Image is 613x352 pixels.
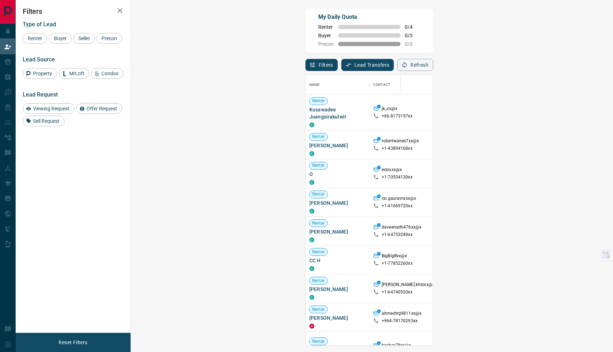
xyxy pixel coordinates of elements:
p: ahmedtrg9811xx@x [382,310,421,318]
p: +1- 43894168xx [382,145,413,152]
span: Buyer [318,33,334,38]
span: Renter [309,307,327,313]
span: Renter [25,35,45,41]
p: +1- 70534130xx [382,174,413,180]
span: Renter [309,98,327,104]
span: [PERSON_NAME] [309,314,366,321]
p: My Daily Quota [318,13,420,21]
span: Renter [309,220,327,226]
span: 0 / 0 [405,41,420,47]
span: Renter [309,249,327,255]
div: condos.ca [309,151,314,156]
div: Name [309,75,320,95]
span: Sell Request [31,118,62,124]
span: Precon [318,41,334,47]
div: Contact [373,75,390,95]
div: Precon [96,33,122,44]
span: Type of Lead [23,21,56,28]
p: jk_xx@x [382,106,397,113]
span: Renter [318,24,334,30]
span: Renter [309,191,327,197]
p: [PERSON_NAME].kristxx@x [382,282,435,289]
div: condos.ca [309,122,314,127]
span: Seller [76,35,93,41]
p: robertwanes7xx@x [382,138,419,145]
div: Offer Request [76,103,122,114]
p: +1- 64753249xx [382,232,413,238]
span: Offer Request [84,106,120,111]
p: +1- 41669720xx [382,203,413,209]
span: [PERSON_NAME] [309,142,366,149]
div: Seller [73,33,95,44]
div: Sell Request [23,116,65,126]
span: [PERSON_NAME] [309,228,366,235]
span: MrLoft [67,71,87,76]
span: 0 / 3 [405,33,420,38]
p: +964- 78170293xx [382,318,418,324]
p: BigBigRxx@x [382,253,407,260]
span: [PERSON_NAME] [309,286,366,293]
div: Condos [91,68,123,79]
p: +1- 64740520xx [382,289,413,295]
span: Renter [309,163,327,169]
div: MrLoft [59,68,89,79]
span: Property [31,71,55,76]
p: eobaxx@x [382,167,402,174]
p: daveenadh476xx@x [382,224,421,232]
span: Kusawadee Juengsirakulwit [309,106,366,120]
div: condos.ca [309,266,314,271]
div: property.ca [309,324,314,329]
div: condos.ca [309,180,314,185]
div: condos.ca [309,295,314,300]
span: Lead Request [23,91,58,98]
p: +66- 8173157xx [382,113,413,119]
p: +1- 77852260xx [382,260,413,266]
span: Lead Source [23,56,55,63]
span: O [309,171,366,178]
span: 0 / 4 [405,24,420,30]
span: CC H [309,257,366,264]
div: Renter [23,33,47,44]
span: Buyer [51,35,69,41]
h2: Filters [23,7,123,16]
div: Contact [370,75,426,95]
button: Reset Filters [54,336,92,348]
p: rai.gauravraxx@x [382,196,416,203]
button: Refresh [397,59,433,71]
span: Viewing Request [31,106,72,111]
div: Buyer [49,33,72,44]
div: Name [306,75,370,95]
button: Filters [305,59,338,71]
span: Condos [99,71,121,76]
span: [PERSON_NAME] [309,199,366,207]
span: Renter [309,339,327,345]
span: Precon [99,35,120,41]
span: Renter [309,134,327,140]
div: Viewing Request [23,103,74,114]
div: condos.ca [309,237,314,242]
span: Renter [309,278,327,284]
div: condos.ca [309,209,314,214]
p: hockey78xx@x [382,342,411,350]
button: Lead Transfers [341,59,394,71]
div: Property [23,68,57,79]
